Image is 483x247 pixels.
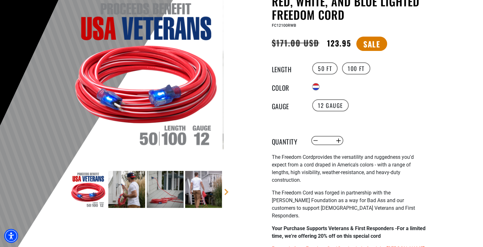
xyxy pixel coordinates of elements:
[272,23,296,28] span: FC12100RWB
[272,153,427,184] p: The Freedom Cord
[312,99,349,111] label: 12 Gauge
[327,37,351,49] span: 123.95
[272,83,304,91] legend: Color
[272,101,304,109] legend: Gauge
[342,62,370,74] label: 100 FT
[4,229,18,243] div: Accessibility Menu
[223,189,230,195] a: Next
[272,189,427,220] p: The Freedom Cord was forged in partnership with the [PERSON_NAME] Foundation as a way for Bad Ass...
[272,137,304,145] label: Quantity
[272,154,414,183] span: provides the versatility and ruggedness you'd expect from a cord draped in America's colors - wit...
[272,225,426,239] strong: Your Purchase Supports Veterans & First Responders - For a limited time, we're offering 20% off o...
[272,37,319,49] s: $171.00 USD
[272,64,304,73] legend: Length
[356,37,387,51] span: Sale
[312,62,338,74] label: 50 FT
